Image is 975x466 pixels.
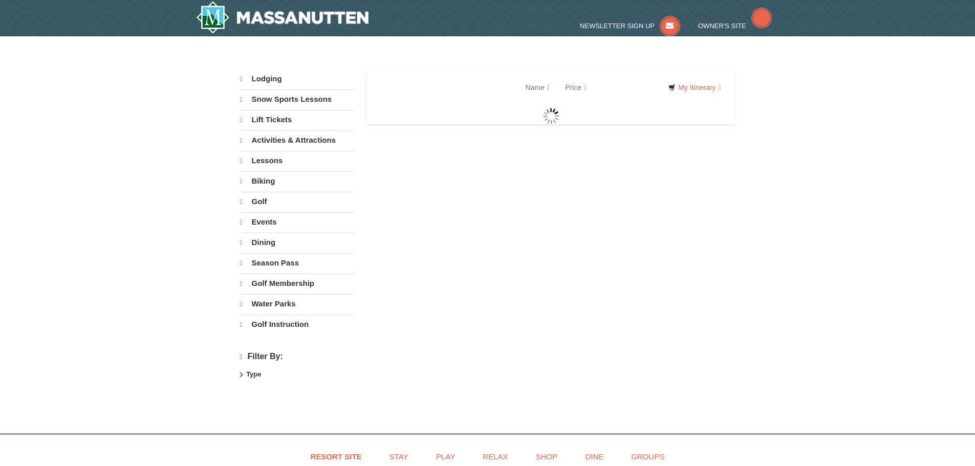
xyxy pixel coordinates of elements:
span: Newsletter Sign Up [580,22,655,30]
h4: Filter By: [240,352,354,362]
a: Lessons [240,151,354,170]
a: Golf Instruction [240,315,354,334]
img: wait gif [543,108,559,124]
a: Lift Tickets [240,110,354,129]
a: Lodging [240,70,354,88]
a: Season Pass [240,253,354,273]
a: My Itinerary [662,80,727,95]
strong: Type [246,370,261,378]
span: Owner's Site [698,22,746,30]
a: Activities & Attractions [240,130,354,150]
a: Massanutten Resort [196,1,369,34]
a: Dining [240,233,354,252]
a: Golf [240,192,354,211]
a: Events [240,212,354,232]
a: Newsletter Sign Up [580,22,680,30]
a: Biking [240,171,354,191]
a: Name [518,77,557,98]
a: Snow Sports Lessons [240,90,354,109]
a: Water Parks [240,294,354,314]
a: Price [557,77,594,98]
img: Massanutten Resort Logo [196,1,369,34]
a: Golf Membership [240,274,354,293]
a: Owner's Site [698,22,772,30]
